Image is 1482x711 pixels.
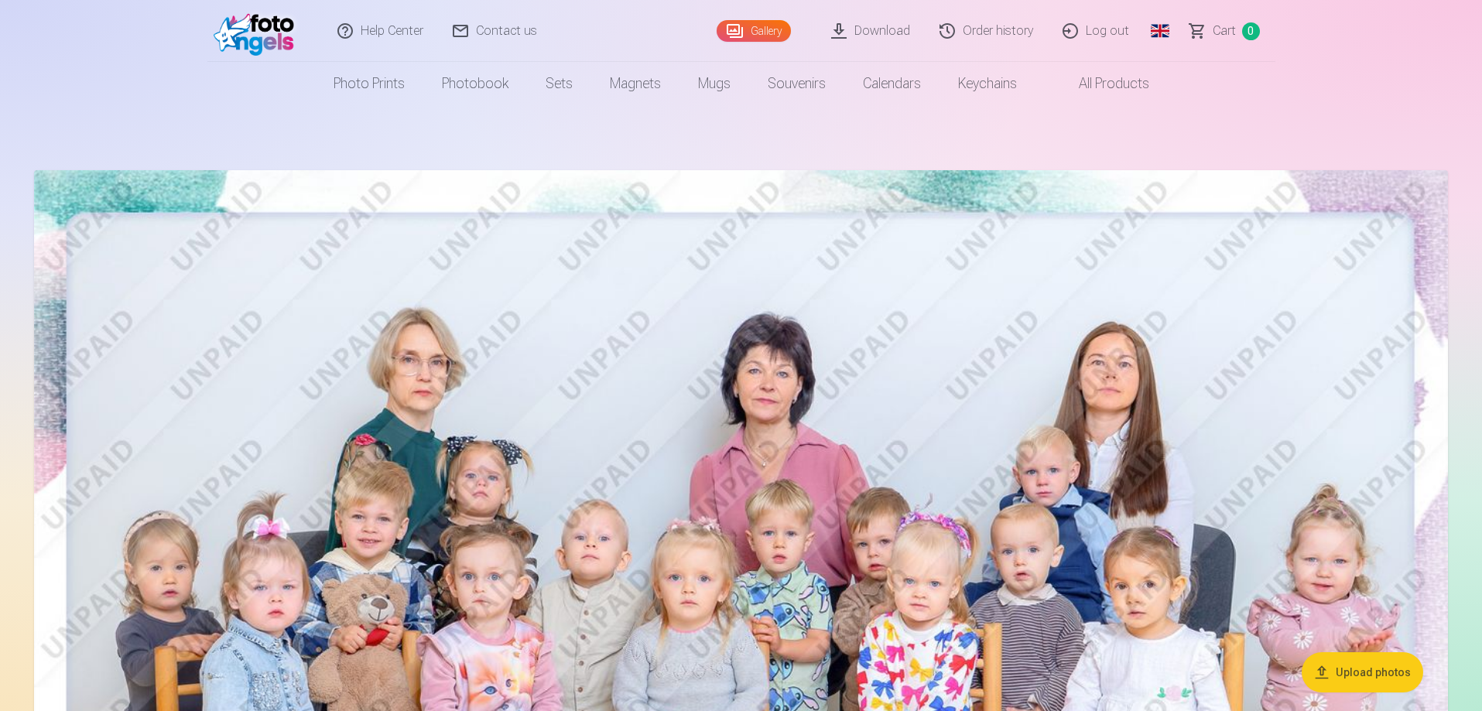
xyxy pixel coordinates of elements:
a: Magnets [591,62,679,105]
a: Mugs [679,62,749,105]
a: Gallery [717,20,791,42]
a: Photobook [423,62,527,105]
a: Calendars [844,62,940,105]
a: Keychains [940,62,1035,105]
a: Photo prints [315,62,423,105]
a: Sets [527,62,591,105]
a: Souvenirs [749,62,844,105]
span: Сart [1213,22,1236,40]
a: All products [1035,62,1168,105]
img: /fa2 [214,6,303,56]
span: 0 [1242,22,1260,40]
button: Upload photos [1302,652,1423,692]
